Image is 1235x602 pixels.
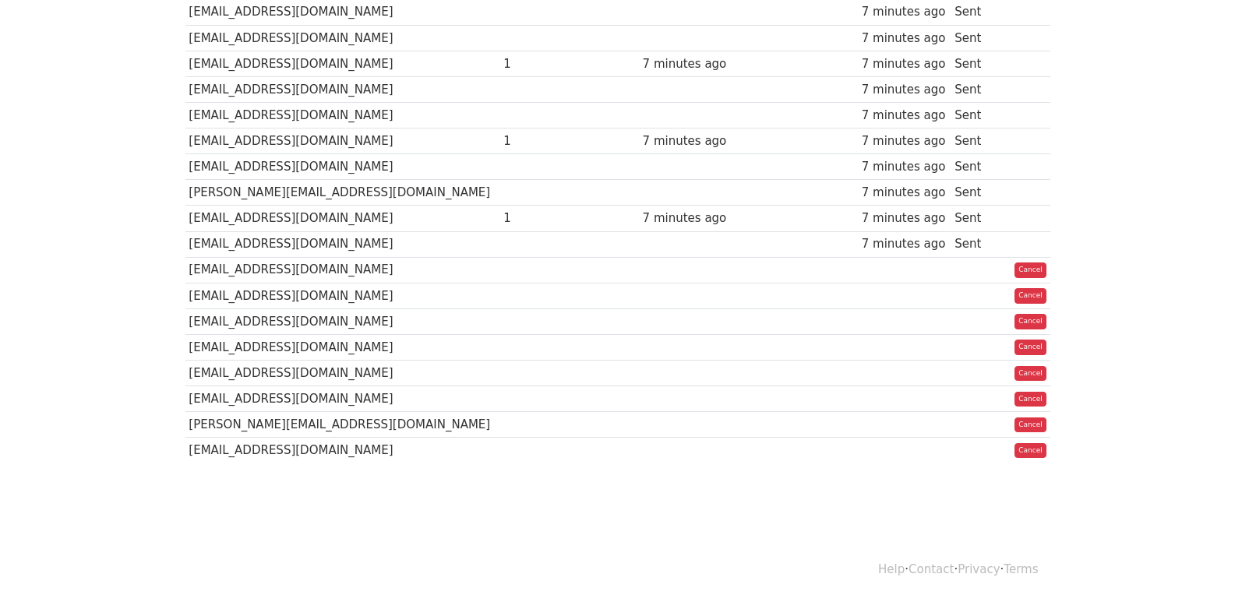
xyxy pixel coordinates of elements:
div: 7 minutes ago [862,30,947,48]
td: [EMAIL_ADDRESS][DOMAIN_NAME] [185,438,500,463]
a: Cancel [1014,314,1046,329]
td: [EMAIL_ADDRESS][DOMAIN_NAME] [185,231,500,257]
div: 1 [503,209,567,227]
a: Cancel [1014,443,1046,459]
iframe: Chat Widget [1157,527,1235,602]
div: 1 [503,132,567,150]
td: [EMAIL_ADDRESS][DOMAIN_NAME] [185,76,500,102]
div: 7 minutes ago [643,132,746,150]
div: 7 minutes ago [862,55,947,73]
a: Contact [909,562,954,576]
td: [EMAIL_ADDRESS][DOMAIN_NAME] [185,386,500,412]
a: Cancel [1014,340,1046,355]
td: [EMAIL_ADDRESS][DOMAIN_NAME] [185,25,500,51]
td: Sent [951,154,1003,180]
td: [PERSON_NAME][EMAIL_ADDRESS][DOMAIN_NAME] [185,180,500,206]
div: 7 minutes ago [862,3,947,21]
td: Sent [951,25,1003,51]
div: 7 minutes ago [862,184,947,202]
a: Help [878,562,905,576]
a: Cancel [1014,417,1046,433]
td: Sent [951,206,1003,231]
td: Sent [951,76,1003,102]
td: [EMAIL_ADDRESS][DOMAIN_NAME] [185,257,500,283]
td: Sent [951,51,1003,76]
td: [EMAIL_ADDRESS][DOMAIN_NAME] [185,308,500,334]
td: [EMAIL_ADDRESS][DOMAIN_NAME] [185,206,500,231]
td: [EMAIL_ADDRESS][DOMAIN_NAME] [185,128,500,154]
td: Sent [951,103,1003,128]
td: [EMAIL_ADDRESS][DOMAIN_NAME] [185,283,500,308]
div: 7 minutes ago [862,132,947,150]
a: Cancel [1014,288,1046,304]
td: [PERSON_NAME][EMAIL_ADDRESS][DOMAIN_NAME] [185,412,500,438]
td: [EMAIL_ADDRESS][DOMAIN_NAME] [185,334,500,360]
td: Sent [951,128,1003,154]
div: 7 minutes ago [862,209,947,227]
td: Sent [951,231,1003,257]
a: Cancel [1014,262,1046,278]
td: [EMAIL_ADDRESS][DOMAIN_NAME] [185,361,500,386]
td: [EMAIL_ADDRESS][DOMAIN_NAME] [185,103,500,128]
div: 7 minutes ago [643,55,746,73]
a: Privacy [958,562,1000,576]
td: Sent [951,180,1003,206]
a: Terms [1004,562,1038,576]
td: [EMAIL_ADDRESS][DOMAIN_NAME] [185,51,500,76]
div: 1 [503,55,567,73]
div: 7 minutes ago [643,209,746,227]
div: 7 minutes ago [862,81,947,99]
div: · · · [174,537,1062,602]
div: 7 minutes ago [862,158,947,176]
div: 7 minutes ago [862,235,947,253]
div: 7 minutes ago [862,107,947,125]
a: Cancel [1014,366,1046,382]
a: Cancel [1014,392,1046,407]
td: [EMAIL_ADDRESS][DOMAIN_NAME] [185,154,500,180]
